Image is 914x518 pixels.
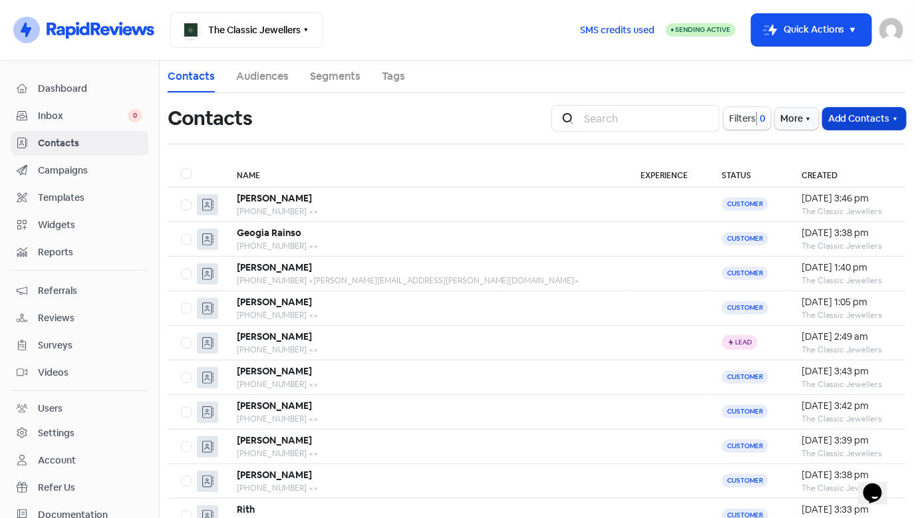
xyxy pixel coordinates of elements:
span: Inbox [38,109,128,123]
a: Settings [11,421,148,446]
input: Search [576,105,720,132]
div: The Classic Jewellers [802,378,893,390]
span: Customer [722,232,768,245]
div: The Classic Jewellers [802,309,893,321]
span: Customer [722,197,768,211]
span: Reports [38,245,142,259]
b: [PERSON_NAME] [237,261,312,273]
div: [DATE] 3:38 pm [802,226,893,240]
th: Status [708,160,788,188]
span: Campaigns [38,164,142,178]
span: Filters [729,112,756,126]
div: [PHONE_NUMBER] <> [237,413,615,425]
a: Reports [11,240,148,265]
span: Reviews [38,311,142,325]
a: SMS credits used [569,22,666,36]
b: [PERSON_NAME] [237,192,312,204]
b: [PERSON_NAME] [237,296,312,308]
span: Customer [722,267,768,280]
span: Customer [722,301,768,315]
div: Settings [38,426,75,440]
span: Customer [722,405,768,418]
span: Surveys [38,338,142,352]
a: Contacts [168,68,215,84]
div: [PHONE_NUMBER] <[PERSON_NAME][EMAIL_ADDRESS][PERSON_NAME][DOMAIN_NAME]> [237,275,615,287]
a: Refer Us [11,475,148,500]
b: [PERSON_NAME] [237,365,312,377]
div: The Classic Jewellers [802,240,893,252]
span: Contacts [38,136,142,150]
div: [DATE] 1:05 pm [802,295,893,309]
button: More [775,108,819,130]
a: Audiences [236,68,289,84]
b: [PERSON_NAME] [237,434,312,446]
span: 0 [757,112,766,126]
a: Segments [310,68,361,84]
a: Tags [382,68,405,84]
a: Widgets [11,213,148,237]
span: Dashboard [38,82,142,96]
div: [DATE] 3:42 pm [802,399,893,413]
th: Experience [628,160,709,188]
b: Rith [237,503,255,515]
a: Users [11,396,148,421]
button: The Classic Jewellers [170,12,323,48]
div: [PHONE_NUMBER] <> [237,309,615,321]
h1: Contacts [168,97,252,140]
th: Name [224,160,628,188]
b: Geogia Rainso [237,227,301,239]
th: Created [789,160,906,188]
a: Surveys [11,333,148,358]
div: The Classic Jewellers [802,413,893,425]
button: Add Contacts [823,108,906,130]
a: Templates [11,186,148,210]
div: [PHONE_NUMBER] <> [237,205,615,217]
span: Lead [735,339,752,346]
a: Campaigns [11,158,148,183]
div: [DATE] 3:33 pm [802,503,893,517]
a: Videos [11,360,148,385]
iframe: chat widget [858,465,901,505]
span: Customer [722,370,768,384]
div: [DATE] 3:46 pm [802,192,893,205]
div: [DATE] 3:38 pm [802,468,893,482]
button: Quick Actions [752,14,871,46]
b: [PERSON_NAME] [237,469,312,481]
b: [PERSON_NAME] [237,400,312,412]
div: The Classic Jewellers [802,482,893,494]
div: [PHONE_NUMBER] <> [237,240,615,252]
span: Customer [722,440,768,453]
b: [PERSON_NAME] [237,330,312,342]
div: [DATE] 3:39 pm [802,434,893,448]
span: 0 [128,109,142,122]
div: [DATE] 1:40 pm [802,261,893,275]
span: SMS credits used [580,23,655,37]
button: Filters0 [724,107,771,130]
span: Refer Us [38,481,142,495]
a: Inbox 0 [11,104,148,128]
div: The Classic Jewellers [802,448,893,459]
span: Widgets [38,218,142,232]
span: Videos [38,366,142,380]
a: Referrals [11,279,148,303]
a: Contacts [11,131,148,156]
div: The Classic Jewellers [802,205,893,217]
div: [PHONE_NUMBER] <> [237,378,615,390]
img: User [879,18,903,42]
span: Templates [38,191,142,205]
a: Account [11,448,148,473]
a: Reviews [11,306,148,330]
div: [PHONE_NUMBER] <> [237,448,615,459]
div: The Classic Jewellers [802,344,893,356]
span: Sending Active [675,25,730,34]
div: [DATE] 3:43 pm [802,364,893,378]
div: [DATE] 2:49 am [802,330,893,344]
div: [PHONE_NUMBER] <> [237,344,615,356]
div: Users [38,402,63,416]
div: Account [38,453,76,467]
div: [PHONE_NUMBER] <> [237,482,615,494]
span: Customer [722,474,768,487]
span: Referrals [38,284,142,298]
a: Sending Active [666,22,736,38]
div: The Classic Jewellers [802,275,893,287]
